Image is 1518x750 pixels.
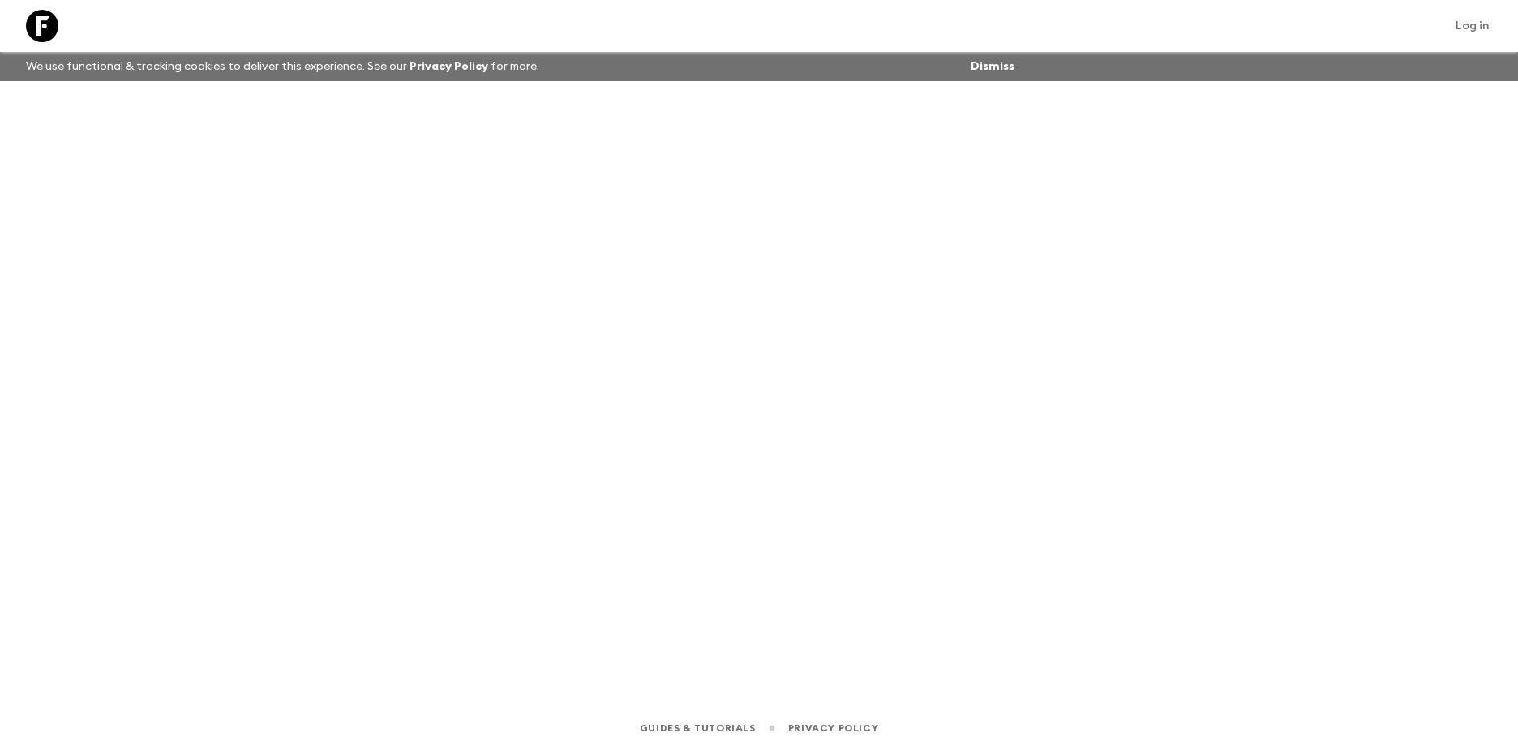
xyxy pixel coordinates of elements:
a: Privacy Policy [410,61,488,72]
a: Log in [1447,15,1499,37]
a: Privacy Policy [788,719,878,737]
p: We use functional & tracking cookies to deliver this experience. See our for more. [19,52,546,81]
a: Guides & Tutorials [640,719,756,737]
button: Dismiss [967,55,1018,78]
